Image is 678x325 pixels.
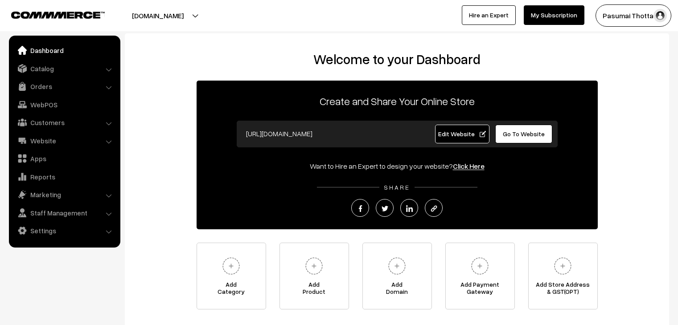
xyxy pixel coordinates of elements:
a: WebPOS [11,97,117,113]
span: SHARE [379,183,415,191]
img: plus.svg [219,254,243,278]
a: COMMMERCE [11,9,89,20]
a: AddDomain [362,243,432,309]
a: Website [11,133,117,149]
a: Marketing [11,187,117,203]
span: Add Store Address & GST(OPT) [529,281,597,299]
a: Go To Website [495,125,553,143]
span: Add Payment Gateway [446,281,514,299]
a: Dashboard [11,42,117,58]
a: Staff Management [11,205,117,221]
a: Reports [11,169,117,185]
img: COMMMERCE [11,12,105,18]
a: Customers [11,114,117,130]
img: user [653,9,667,22]
a: Edit Website [435,125,489,143]
span: Edit Website [438,130,486,138]
button: Pasumai Thotta… [596,4,671,27]
a: Click Here [453,162,485,171]
img: plus.svg [551,254,575,278]
img: plus.svg [302,254,326,278]
a: Orders [11,78,117,94]
a: Hire an Expert [462,5,516,25]
h2: Welcome to your Dashboard [134,51,660,67]
a: Add Store Address& GST(OPT) [528,243,598,309]
span: Add Product [280,281,349,299]
button: [DOMAIN_NAME] [101,4,215,27]
div: Want to Hire an Expert to design your website? [197,161,598,171]
a: Apps [11,150,117,167]
a: Add PaymentGateway [445,243,515,309]
a: Settings [11,223,117,239]
img: plus.svg [385,254,409,278]
span: Add Domain [363,281,431,299]
a: Catalog [11,61,117,77]
span: Go To Website [503,130,545,138]
span: Add Category [197,281,266,299]
img: plus.svg [468,254,492,278]
a: AddProduct [279,243,349,309]
a: AddCategory [197,243,266,309]
a: My Subscription [524,5,584,25]
p: Create and Share Your Online Store [197,93,598,109]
